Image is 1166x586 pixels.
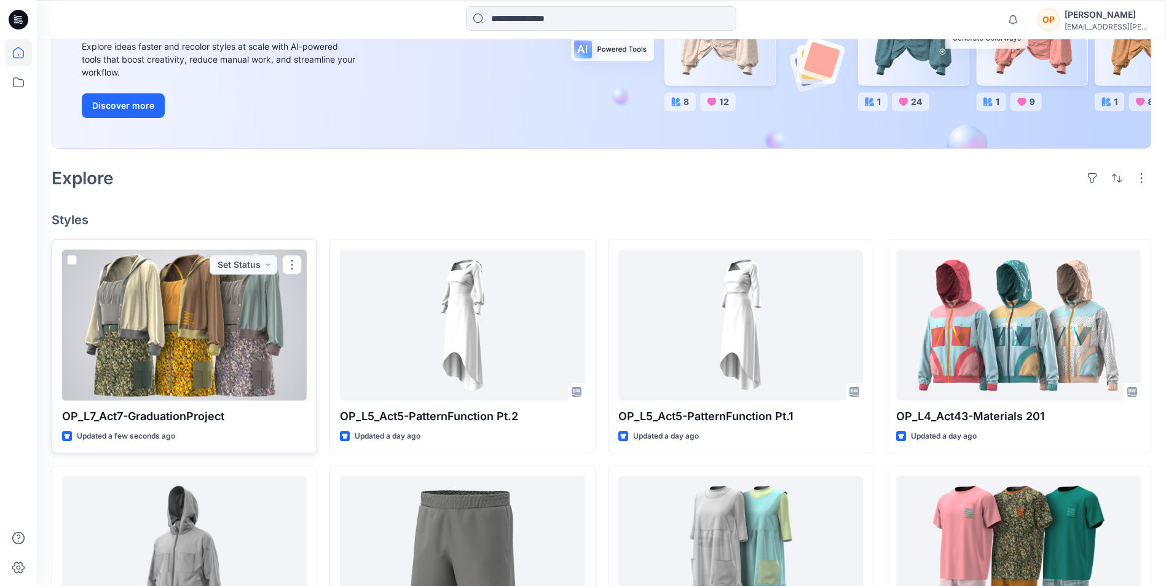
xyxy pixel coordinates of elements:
[52,213,1151,227] h4: Styles
[896,408,1141,425] p: OP_L4_Act43-Materials 201
[1038,9,1060,31] div: OP
[911,430,977,443] p: Updated a day ago
[340,250,585,400] a: OP_L5_Act5-PatternFunction Pt.2
[82,40,358,79] div: Explore ideas faster and recolor styles at scale with AI-powered tools that boost creativity, red...
[82,93,165,118] button: Discover more
[1065,7,1151,22] div: [PERSON_NAME]
[62,408,307,425] p: OP_L7_Act7-GraduationProject
[82,93,358,118] a: Discover more
[355,430,420,443] p: Updated a day ago
[633,430,699,443] p: Updated a day ago
[77,430,175,443] p: Updated a few seconds ago
[1065,22,1151,31] div: [EMAIL_ADDRESS][PERSON_NAME][DOMAIN_NAME]
[340,408,585,425] p: OP_L5_Act5-PatternFunction Pt.2
[896,250,1141,400] a: OP_L4_Act43-Materials 201
[618,250,863,400] a: OP_L5_Act5-PatternFunction Pt.1
[618,408,863,425] p: OP_L5_Act5-PatternFunction Pt.1
[52,168,114,188] h2: Explore
[62,250,307,400] a: OP_L7_Act7-GraduationProject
